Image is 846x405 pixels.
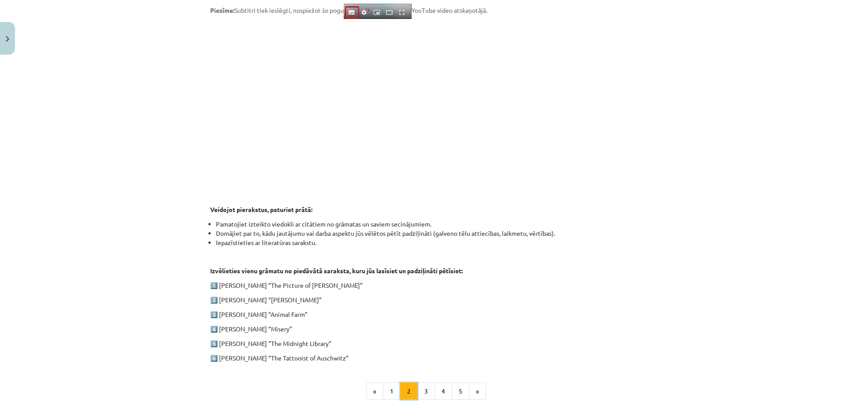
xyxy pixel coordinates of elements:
button: » [469,383,486,400]
button: 3 [417,383,435,400]
strong: Izvēlieties vienu grāmatu no piedāvātā saraksta, kuru jūs lasīsiet un padziļināti pētīsiet: [210,267,463,275]
button: 5 [452,383,469,400]
li: Domājiet par to, kādu jautājumu vai darba aspektu jūs vēlētos pētīt padziļināti (galveno tēlu att... [216,229,636,238]
strong: Piezīme: [210,6,234,14]
span: Subtitri tiek ieslēgti, nospiežot šo pogu YouTube video atskaņotājā. [210,6,487,14]
img: icon-close-lesson-0947bae3869378f0d4975bcd49f059093ad1ed9edebbc8119c70593378902aed.svg [6,36,9,42]
nav: Page navigation example [210,383,636,400]
strong: Veidojot pierakstus, paturiet prātā: [210,205,312,213]
p: 3️⃣ [PERSON_NAME] “Animal Farm” [210,310,636,319]
p: 1️⃣ [PERSON_NAME] “The Picture of [PERSON_NAME]” [210,281,636,290]
button: 1 [383,383,401,400]
li: Pamatojiet izteikto viedokli ar citātiem no grāmatas un saviem secinājumiem. [216,219,636,229]
p: 6️⃣ [PERSON_NAME] “The Tattooist of Auschwitz” [210,353,636,363]
li: Iepazīstieties ar literatūras sarakstu. [216,238,636,247]
p: 2️⃣ [PERSON_NAME] “[PERSON_NAME]” [210,295,636,305]
button: « [366,383,383,400]
button: 4 [434,383,452,400]
button: 2 [400,383,418,400]
p: 4️⃣ [PERSON_NAME] “Misery” [210,324,636,334]
p: 5️⃣ [PERSON_NAME] “The Midnight Library” [210,339,636,348]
